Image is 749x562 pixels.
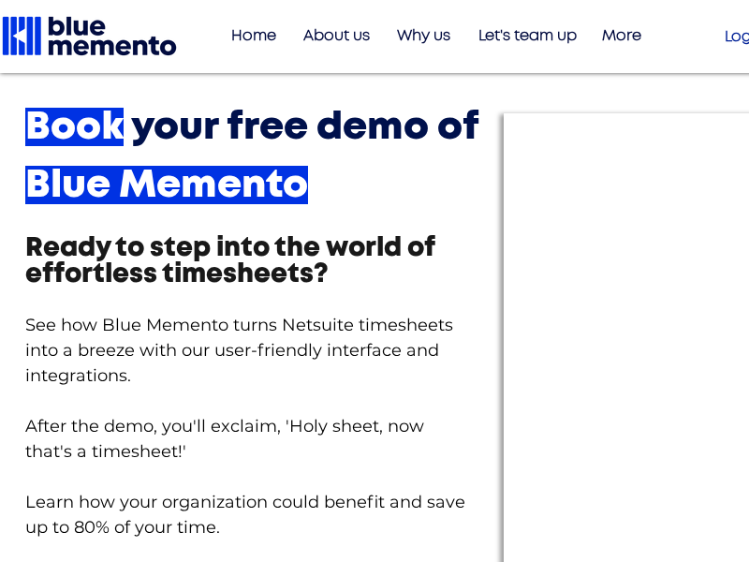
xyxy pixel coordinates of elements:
[294,21,379,52] p: About us
[214,21,651,52] nav: Site
[25,315,453,386] span: See how Blue Memento turns Netsuite timesheets into a breeze with our user-friendly interface and...
[388,21,460,52] p: Why us
[460,21,586,52] a: Let's team up
[222,21,286,52] p: Home
[214,21,286,52] a: Home
[593,21,651,52] p: More
[131,108,478,146] span: your free demo of
[25,108,124,146] span: Book
[469,21,586,52] p: Let's team up
[25,166,308,204] span: Blue Memento
[379,21,460,52] a: Why us
[286,21,379,52] a: About us
[25,492,465,538] span: Learn how your organization could benefit and save up to 80% of your time.
[25,416,424,462] span: After the demo, you'll exclaim, 'Holy sheet, now that's a timesheet!'
[25,235,435,288] span: Ready to step into the world of effortless timesheets?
